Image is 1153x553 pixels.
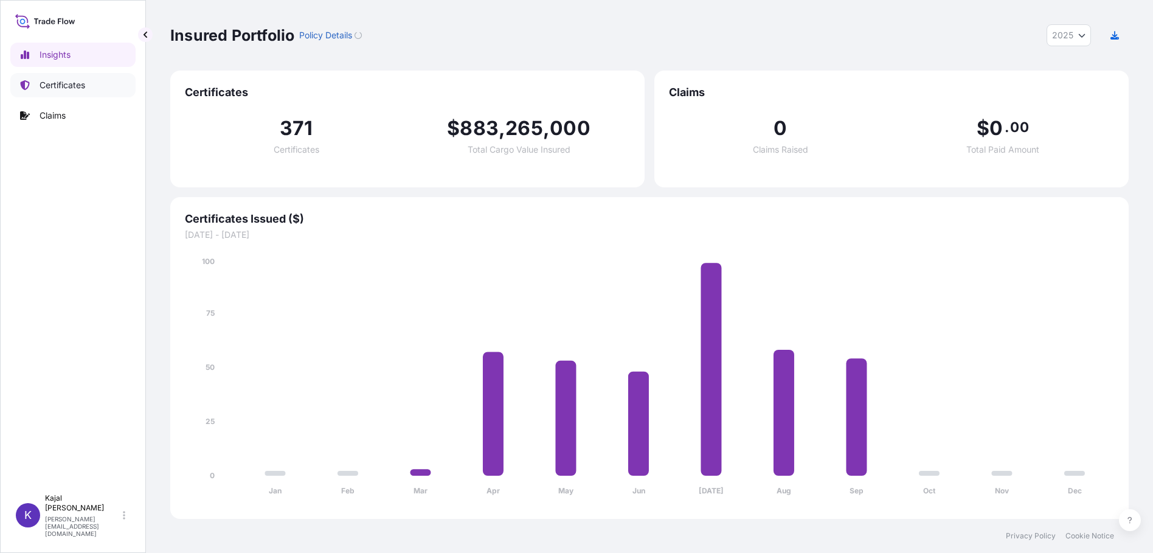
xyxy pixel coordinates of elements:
div: Loading [355,32,362,39]
tspan: 100 [202,257,215,266]
tspan: Jan [269,486,282,495]
tspan: 75 [206,308,215,318]
tspan: 25 [206,417,215,426]
span: Certificates [185,85,630,100]
span: Total Cargo Value Insured [468,145,570,154]
span: 2025 [1052,29,1073,41]
tspan: Sep [850,486,864,495]
tspan: May [558,486,574,495]
tspan: Feb [341,486,355,495]
p: Insured Portfolio [170,26,294,45]
tspan: Apr [486,486,500,495]
span: , [499,119,505,138]
a: Privacy Policy [1006,531,1056,541]
button: Year Selector [1047,24,1091,46]
span: K [24,509,32,521]
span: 371 [280,119,313,138]
span: Total Paid Amount [966,145,1039,154]
tspan: Dec [1068,486,1082,495]
a: Certificates [10,73,136,97]
span: [DATE] - [DATE] [185,229,1114,241]
span: 00 [1010,122,1028,132]
tspan: Nov [995,486,1009,495]
tspan: Jun [632,486,645,495]
span: Certificates Issued ($) [185,212,1114,226]
p: Kajal [PERSON_NAME] [45,493,120,513]
span: Certificates [274,145,319,154]
span: Claims Raised [753,145,808,154]
span: 000 [550,119,590,138]
p: [PERSON_NAME][EMAIL_ADDRESS][DOMAIN_NAME] [45,515,120,537]
a: Insights [10,43,136,67]
tspan: 50 [206,363,215,372]
span: 0 [989,119,1003,138]
span: $ [977,119,989,138]
span: . [1005,122,1009,132]
p: Policy Details [299,29,352,41]
p: Insights [40,49,71,61]
p: Claims [40,110,66,122]
button: Loading [355,26,362,45]
tspan: Oct [923,486,936,495]
span: Claims [669,85,1114,100]
span: , [543,119,550,138]
span: $ [447,119,460,138]
p: Certificates [40,79,85,91]
tspan: Aug [777,486,791,495]
span: 265 [505,119,543,138]
tspan: Mar [414,486,428,495]
tspan: 0 [210,471,215,480]
a: Claims [10,103,136,128]
span: 0 [774,119,787,138]
a: Cookie Notice [1065,531,1114,541]
tspan: [DATE] [699,486,724,495]
span: 883 [460,119,499,138]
